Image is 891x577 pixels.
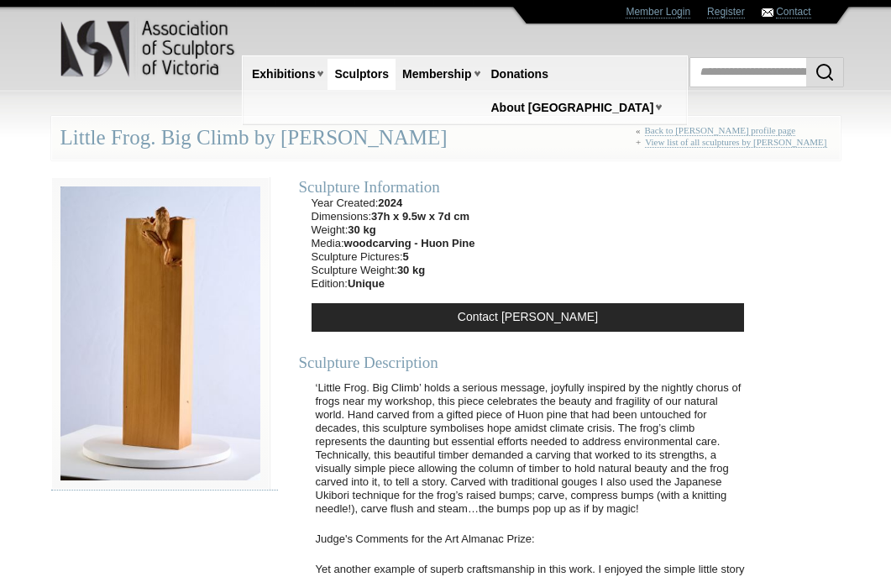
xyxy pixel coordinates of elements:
[485,92,661,123] a: About [GEOGRAPHIC_DATA]
[344,237,475,249] strong: woodcarving - Huon Pine
[636,125,831,155] div: « +
[762,8,773,17] img: Contact ASV
[307,373,757,524] p: ‘Little Frog. Big Climb’ holds a serious message, joyfully inspired by the nightly chorus of frog...
[299,177,757,197] div: Sculpture Information
[403,250,409,263] strong: 5
[815,62,835,82] img: Search
[485,59,555,90] a: Donations
[348,223,375,236] strong: 30 kg
[312,303,745,332] a: Contact [PERSON_NAME]
[60,17,238,81] img: logo.png
[328,59,396,90] a: Sculptors
[312,210,475,223] li: Dimensions:
[397,264,425,276] strong: 30 kg
[51,177,270,490] img: 078-2__medium.jpg
[312,264,475,277] li: Sculpture Weight:
[645,137,826,148] a: View list of all sculptures by [PERSON_NAME]
[312,197,475,210] li: Year Created:
[645,125,796,136] a: Back to [PERSON_NAME] profile page
[348,277,385,290] strong: Unique
[299,353,757,372] div: Sculpture Description
[51,116,841,160] div: Little Frog. Big Climb by [PERSON_NAME]
[312,223,475,237] li: Weight:
[776,6,810,18] a: Contact
[312,237,475,250] li: Media:
[312,250,475,264] li: Sculpture Pictures:
[371,210,469,223] strong: 37h x 9.5w x 7d cm
[378,197,402,209] strong: 2024
[307,524,757,554] p: Judge's Comments for the Art Almanac Prize:
[245,59,322,90] a: Exhibitions
[707,6,745,18] a: Register
[312,277,475,291] li: Edition:
[626,6,690,18] a: Member Login
[396,59,478,90] a: Membership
